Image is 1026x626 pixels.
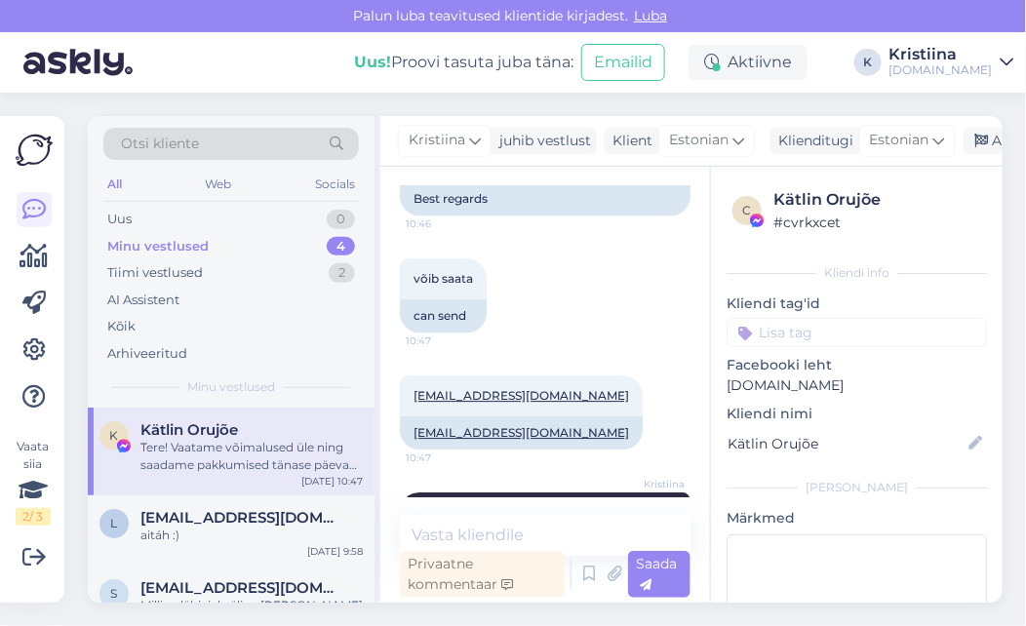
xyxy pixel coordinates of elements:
div: Kõik [107,317,136,336]
a: [EMAIL_ADDRESS][DOMAIN_NAME] [414,388,629,403]
div: 2 / 3 [16,508,51,526]
p: Facebooki leht [727,355,987,375]
b: Uus! [354,53,391,71]
div: Aktiivne [689,45,808,80]
div: aitáh :) [140,527,363,544]
p: Kliendi tag'id [727,293,987,314]
div: Proovi tasuta juba täna: [354,51,573,74]
div: juhib vestlust [492,131,591,151]
span: laanekarolin@gmail.com [140,509,343,527]
a: [EMAIL_ADDRESS][DOMAIN_NAME] [414,425,629,440]
div: K [854,49,882,76]
p: [DOMAIN_NAME] [727,375,987,396]
p: Märkmed [727,508,987,528]
div: # cvrkxcet [773,212,981,233]
input: Lisa tag [727,318,987,347]
span: sirlet.juus@gmail.com [140,579,343,597]
a: Kristiina[DOMAIN_NAME] [889,47,1014,78]
span: Estonian [870,130,929,151]
span: Otsi kliente [121,134,199,154]
span: Minu vestlused [187,378,275,396]
div: Arhiveeritud [107,344,187,364]
img: Askly Logo [16,132,53,169]
button: Emailid [581,44,665,81]
span: Luba [628,7,673,24]
div: Socials [311,172,359,197]
div: Kliendi info [727,264,987,282]
div: Klienditugi [770,131,853,151]
div: Kätlin Orujõe [773,188,981,212]
span: 10:46 [406,216,479,231]
div: 4 [327,237,355,256]
div: [DOMAIN_NAME] [889,62,993,78]
span: Kristiina [409,130,465,151]
div: 0 [327,210,355,229]
div: [PERSON_NAME] [727,479,987,496]
div: can send [400,299,487,333]
span: s [111,586,118,601]
div: Web [202,172,236,197]
input: Lisa nimi [728,433,965,454]
div: All [103,172,126,197]
div: Tiimi vestlused [107,263,203,283]
span: K [110,428,119,443]
span: Kätlin Orujõe [140,421,238,439]
div: Privaatne kommentaar [400,551,565,598]
div: [DATE] 9:58 [307,544,363,559]
div: Vaata siia [16,438,51,526]
p: Kliendi nimi [727,404,987,424]
span: Kristiina [612,477,685,491]
span: c [743,203,752,217]
span: võib saata [414,271,473,286]
span: 10:47 [406,333,479,348]
div: Kristiina [889,47,993,62]
div: [DATE] 10:47 [301,474,363,489]
span: 10:47 [406,450,479,465]
span: Estonian [669,130,729,151]
div: Minu vestlused [107,237,209,256]
div: AI Assistent [107,291,179,310]
div: Uus [107,210,132,229]
div: Klient [605,131,652,151]
div: 2 [329,263,355,283]
div: Tere! Vaatame võimalused üle ning saadame pakkumised tänase päeva jooksul e-mailile :) [140,439,363,474]
span: Saada [636,555,677,593]
span: l [111,516,118,530]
